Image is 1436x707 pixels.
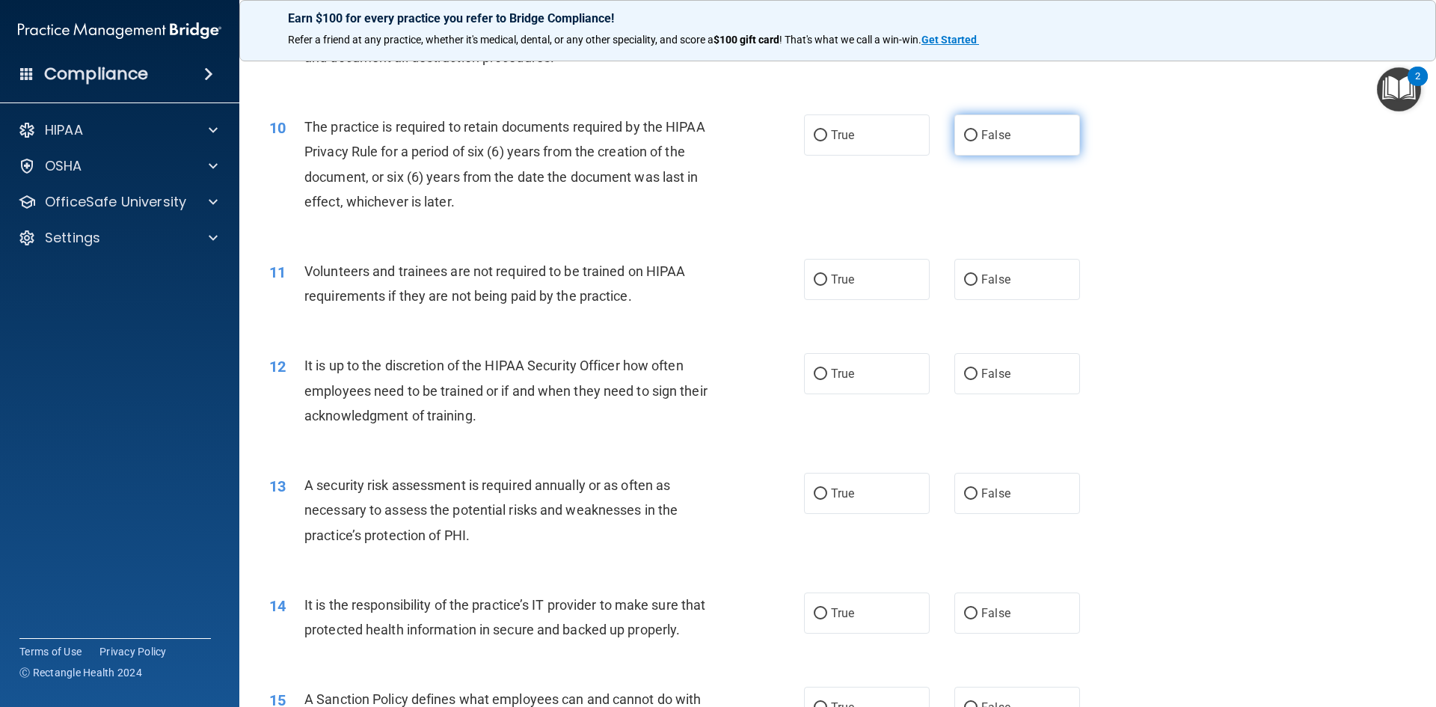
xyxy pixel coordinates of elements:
span: 11 [269,263,286,281]
input: True [814,369,827,380]
input: False [964,130,978,141]
span: The practice is required to retain documents required by the HIPAA Privacy Rule for a period of s... [304,119,705,209]
span: 13 [269,477,286,495]
a: Settings [18,229,218,247]
span: Refer a friend at any practice, whether it's medical, dental, or any other speciality, and score a [288,34,714,46]
a: HIPAA [18,121,218,139]
span: It is the responsibility of the practice’s IT provider to make sure that protected health informa... [304,597,705,637]
span: False [981,606,1010,620]
button: Open Resource Center, 2 new notifications [1377,67,1421,111]
p: HIPAA [45,121,83,139]
a: Terms of Use [19,644,82,659]
span: False [981,367,1010,381]
input: False [964,608,978,619]
a: OSHA [18,157,218,175]
div: 2 [1415,76,1420,96]
input: True [814,608,827,619]
strong: Get Started [921,34,977,46]
span: A security risk assessment is required annually or as often as necessary to assess the potential ... [304,477,678,542]
span: False [981,128,1010,142]
input: True [814,275,827,286]
input: False [964,489,978,500]
a: OfficeSafe University [18,193,218,211]
span: ! That's what we call a win-win. [779,34,921,46]
span: Volunteers and trainees are not required to be trained on HIPAA requirements if they are not bein... [304,263,685,304]
span: 14 [269,597,286,615]
p: Earn $100 for every practice you refer to Bridge Compliance! [288,11,1387,25]
span: 10 [269,119,286,137]
span: True [831,486,854,501]
span: True [831,272,854,287]
a: Privacy Policy [99,644,167,659]
input: True [814,130,827,141]
span: False [981,486,1010,501]
strong: $100 gift card [714,34,779,46]
input: True [814,489,827,500]
span: 12 [269,358,286,376]
span: False [981,272,1010,287]
span: True [831,128,854,142]
p: OSHA [45,157,82,175]
span: It is up to the discretion of the HIPAA Security Officer how often employees need to be trained o... [304,358,708,423]
h4: Compliance [44,64,148,85]
span: True [831,367,854,381]
p: Settings [45,229,100,247]
p: OfficeSafe University [45,193,186,211]
img: PMB logo [18,16,221,46]
a: Get Started [921,34,979,46]
span: Ⓒ Rectangle Health 2024 [19,665,142,680]
input: False [964,369,978,380]
input: False [964,275,978,286]
span: True [831,606,854,620]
